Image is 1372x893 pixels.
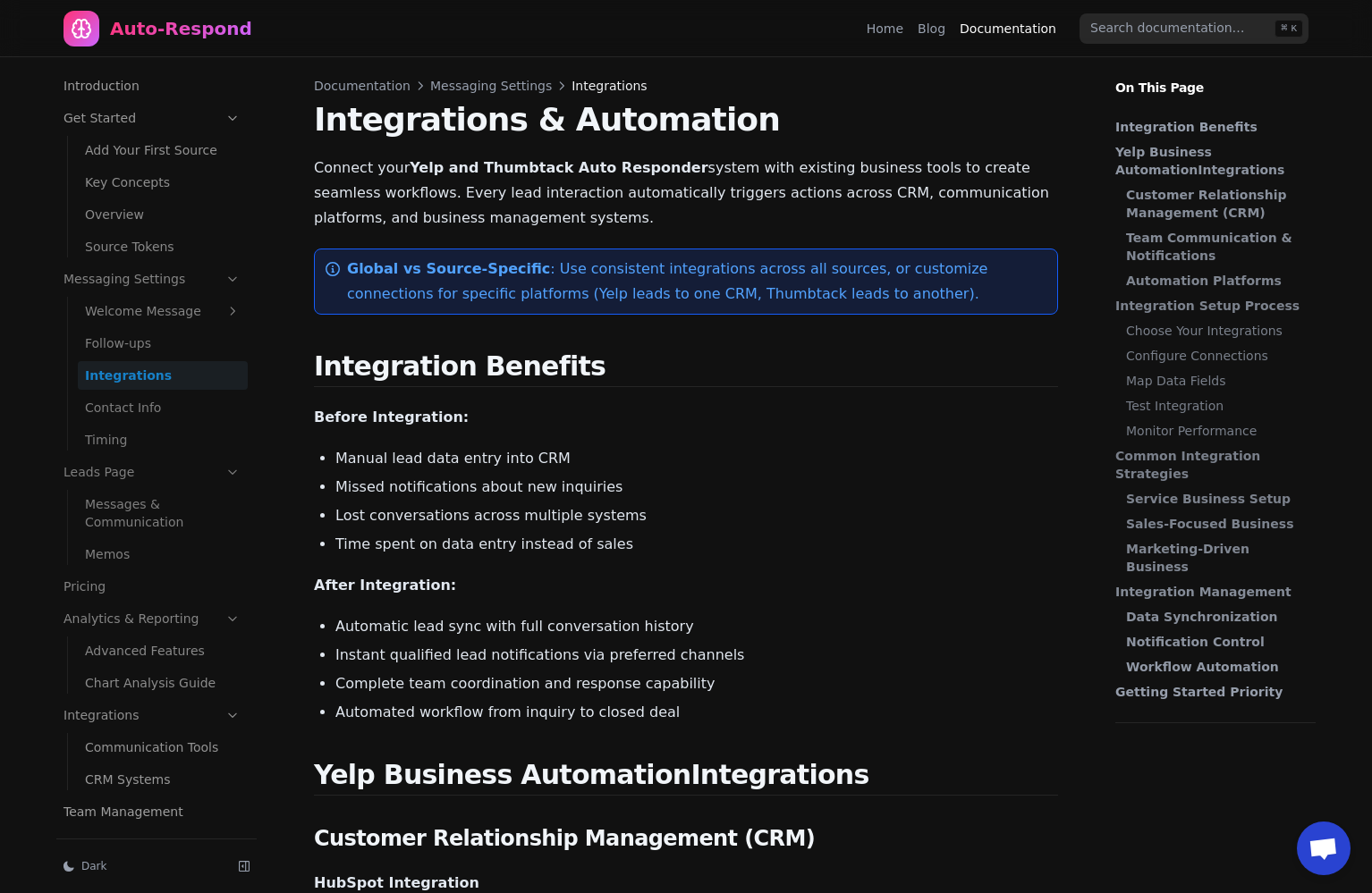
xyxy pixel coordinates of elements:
[918,20,945,38] a: Blog
[1126,635,1265,649] strong: Notification Control
[56,104,248,132] a: Get Started
[335,702,1058,723] li: Automated workflow from inquiry to closed deal
[1126,422,1307,440] a: Monitor Performance
[430,77,552,95] a: Messaging Settings
[78,393,248,422] a: Contact Info
[314,350,1058,387] h2: Integration Benefits
[1126,229,1307,265] a: Team Communication & Notifications
[78,232,248,261] a: Source Tokens
[1115,447,1307,483] a: Common Integration Strategies
[78,297,248,325] a: Welcome Message
[314,759,1058,796] h2: Integrations
[56,572,248,601] a: Pricing
[78,636,248,665] a: Advanced Features
[64,11,252,46] a: Home page
[78,168,248,197] a: Key Concepts
[1126,272,1307,290] a: Automation Platforms
[1126,372,1307,390] a: Map Data Fields
[347,257,1043,307] p: : Use consistent integrations across all sources, or customize connections for specific platforms...
[78,425,248,454] a: Timing
[347,260,550,277] strong: Global vs Source-Specific
[56,604,248,633] a: Analytics & Reporting
[1115,143,1307,179] a: Yelp Business AutomationIntegrations
[335,534,1058,555] li: Time spent on data entry instead of sales
[1126,540,1307,576] a: Marketing-Driven Business
[1126,490,1307,508] a: Service Business Setup
[314,102,1058,138] h1: Integrations & Automation
[78,329,248,358] a: Follow-ups
[1126,633,1307,651] a: Notification Control
[1115,145,1212,177] strong: Yelp Business Automation
[1297,821,1351,875] a: Open chat
[56,72,248,100] a: Introduction
[78,490,248,536] a: Messages & Communication
[1126,517,1293,531] strong: Sales-Focused Business
[314,759,690,790] strong: Yelp Business Automation
[78,669,248,697] a: Chart Analysis Guide
[78,136,248,164] a: Add Your First Source
[56,854,224,879] button: Dark
[335,505,1058,527] li: Lost conversations across multiple systems
[335,448,1058,469] li: Manual lead data entry into CRM
[867,20,903,38] a: Home
[1101,57,1330,97] p: On This Page
[1126,658,1307,676] a: Workflow Automation
[110,16,252,41] div: Auto-Respond
[1126,188,1286,220] strong: Customer Relationship Management (CRM)
[314,156,1058,231] p: Connect your system with existing business tools to create seamless workflows. Every lead interac...
[78,733,248,762] a: Communication Tools
[1126,610,1277,624] strong: Data Synchronization
[78,540,248,569] a: Memos
[1126,274,1282,288] strong: Automation Platforms
[56,797,248,826] a: Team Management
[314,577,456,594] strong: After Integration:
[410,159,707,176] strong: Yelp and Thumbtack Auto Responder
[1115,118,1307,136] a: Integration Benefits
[78,765,248,794] a: CRM Systems
[1126,660,1279,674] strong: Workflow Automation
[335,644,1058,666] li: Instant qualified lead notifications via preferred channels
[1126,515,1307,533] a: Sales-Focused Business
[56,701,248,729] a: Integrations
[1126,186,1307,222] a: Customer Relationship Management (CRM)
[1080,13,1308,44] input: Search documentation…
[1126,347,1307,365] a: Configure Connections
[335,476,1058,498] li: Missed notifications about new inquiries
[1115,297,1307,315] a: Integration Setup Process
[335,616,1058,637] li: Automatic lead sync with full conversation history
[1126,542,1249,574] strong: Marketing-Driven Business
[1115,683,1307,701] a: Getting Started Priority
[232,854,257,879] button: Collapse sidebar
[56,458,248,486] a: Leads Page
[78,200,248,229] a: Overview
[1126,322,1307,340] a: Choose Your Integrations
[314,874,479,891] strong: HubSpot Integration
[56,265,248,293] a: Messaging Settings
[572,77,647,95] span: Integrations
[1126,492,1291,506] strong: Service Business Setup
[314,409,469,425] strong: Before Integration:
[335,673,1058,695] li: Complete team coordination and response capability
[960,20,1056,38] a: Documentation
[1126,231,1292,263] strong: Team Communication & Notifications
[1115,583,1307,601] a: Integration Management
[314,77,411,95] a: Documentation
[1126,608,1307,626] a: Data Synchronization
[314,826,815,851] strong: Customer Relationship Management (CRM)
[1126,397,1307,415] a: Test Integration
[78,361,248,390] a: Integrations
